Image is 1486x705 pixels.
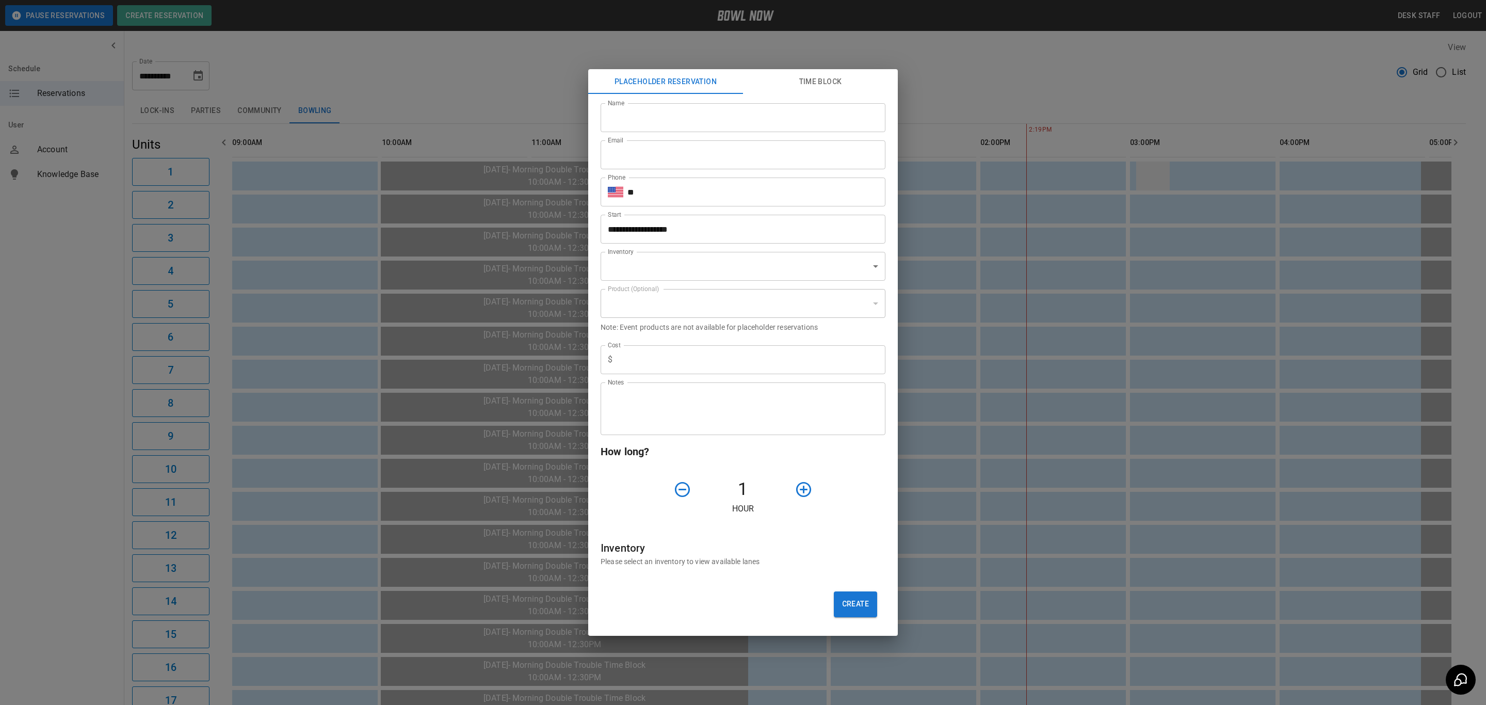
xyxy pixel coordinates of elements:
[834,591,877,617] button: Create
[696,478,790,500] h4: 1
[588,69,743,94] button: Placeholder Reservation
[743,69,898,94] button: Time Block
[601,322,885,332] p: Note: Event products are not available for placeholder reservations
[601,215,878,244] input: Choose date, selected date is Oct 16, 2025
[608,184,623,200] button: Select country
[601,252,885,281] div: ​
[601,556,885,567] p: Please select an inventory to view available lanes
[608,354,612,366] p: $
[608,173,625,182] label: Phone
[601,503,885,515] p: Hour
[601,289,885,318] div: ​
[601,540,885,556] h6: Inventory
[608,210,621,219] label: Start
[601,443,885,460] h6: How long?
